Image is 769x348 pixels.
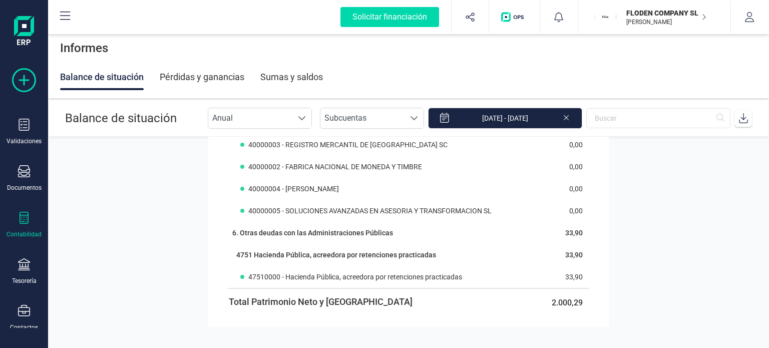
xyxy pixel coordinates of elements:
span: 4751 Hacienda Pública, acreedora por retenciones practicadas [236,251,436,259]
span: 40000005 - SOLUCIONES AVANZADAS EN ASESORIA Y TRANSFORMACION SL [248,206,492,216]
div: Solicitar financiación [340,7,439,27]
p: FLODEN COMPANY SL [626,8,706,18]
span: Total Patrimonio Neto y [GEOGRAPHIC_DATA] [229,296,413,307]
div: Informes [48,32,769,64]
div: Pérdidas y ganancias [160,64,244,90]
td: 0,00 [535,178,589,200]
td: 33,90 [535,222,589,244]
td: 0,00 [535,200,589,222]
div: Sumas y saldos [260,64,323,90]
img: Logo Finanedi [14,16,34,48]
td: 2.000,29 [535,288,589,315]
td: 0,00 [535,156,589,178]
span: 40000002 - FABRICA NACIONAL DE MONEDA Y TIMBRE [248,162,422,172]
span: 6. Otras deudas con las Administraciones Públicas [232,229,393,237]
p: [PERSON_NAME] [626,18,706,26]
button: Solicitar financiación [328,1,451,33]
td: 33,90 [535,244,589,266]
input: Buscar [586,108,730,128]
td: 0,00 [535,134,589,156]
div: Validaciones [7,137,42,145]
div: Documentos [7,184,42,192]
img: FL [594,6,616,28]
span: Subcuentas [320,108,405,128]
img: Logo de OPS [501,12,528,22]
span: 47510000 - Hacienda Pública, acreedora por retenciones practicadas [248,272,462,282]
span: Anual [208,108,292,128]
span: 40000003 - REGISTRO MERCANTIL DE [GEOGRAPHIC_DATA] SC [248,140,448,150]
div: Tesorería [12,277,37,285]
span: Balance de situación [65,111,177,125]
div: Contabilidad [7,230,42,238]
div: Contactos [10,323,38,331]
button: FLFLODEN COMPANY SL[PERSON_NAME] [590,1,718,33]
td: 33,90 [535,266,589,288]
div: Balance de situación [60,64,144,90]
button: Logo de OPS [495,1,534,33]
span: 40000004 - [PERSON_NAME] [248,184,339,194]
